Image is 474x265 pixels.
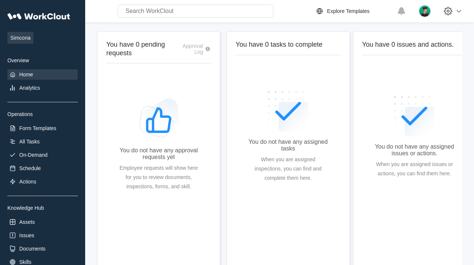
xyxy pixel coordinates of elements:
h2: You have 0 issues and actions. [362,40,467,49]
div: Schedule [19,165,41,171]
div: Actions [19,179,36,185]
div: Assets [19,219,35,225]
input: Search WorkClout [118,4,273,18]
div: Home [19,72,33,77]
div: Issues [19,232,34,238]
div: On-Demand [19,152,47,158]
a: Explore Templates [315,7,393,16]
a: Form Templates [7,123,78,133]
div: Operations [7,111,78,117]
img: user.png [418,5,431,17]
div: Overview [7,57,78,63]
div: Analytics [19,85,40,91]
div: You do not have any assigned issues or actions. [374,143,455,157]
div: When you are assigned inspections, you can find and complete them here. [247,155,328,183]
h2: You have 0 tasks to complete [236,40,340,49]
div: All Tasks [19,139,40,145]
div: Skills [19,259,31,265]
div: Documents [19,246,46,252]
a: Assets [7,217,78,227]
div: Knowledge Hub [7,205,78,211]
div: You do not have any approval requests yet [118,147,199,160]
div: Approval Log [178,43,203,55]
div: Employee requests will show here for you to review documents, inspections, forms, and skill. [118,163,199,191]
a: Analytics [7,83,78,93]
h2: You have 0 pending requests [106,40,178,57]
div: When you are assigned issues or actions, you can find them here. [374,160,455,178]
div: Explore Templates [327,8,370,14]
div: Form Templates [19,125,56,131]
a: Schedule [7,163,78,173]
a: On-Demand [7,150,78,160]
div: You do not have any assigned tasks [247,139,328,152]
a: Home [7,69,78,80]
a: All Tasks [7,136,78,147]
a: Documents [7,244,78,254]
a: Issues [7,230,78,241]
a: Actions [7,176,78,187]
span: Simcona [7,32,33,44]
